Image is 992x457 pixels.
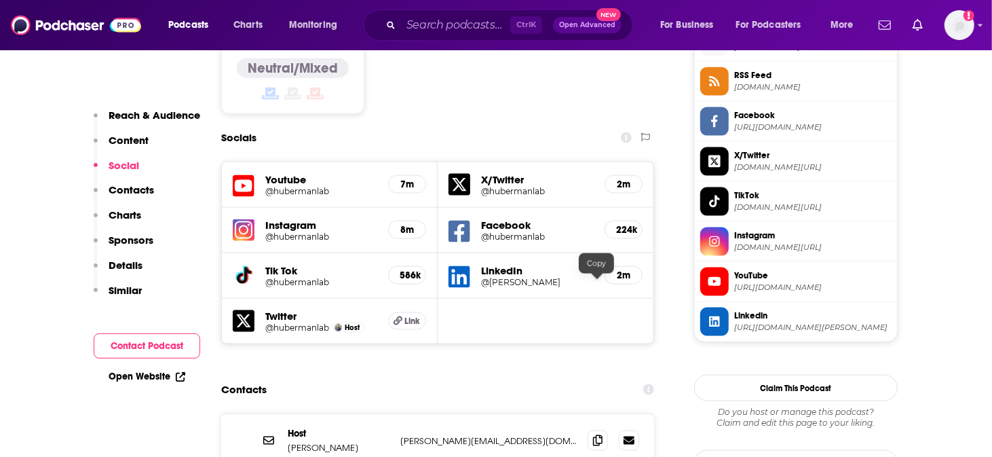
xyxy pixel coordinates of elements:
[265,323,329,333] a: @hubermanlab
[700,67,892,96] a: RSS Feed[DOMAIN_NAME]
[345,323,360,332] span: Host
[481,232,594,242] a: @hubermanlab
[559,22,615,29] span: Open Advanced
[94,159,139,184] button: Social
[481,186,594,196] a: @hubermanlab
[265,173,377,186] h5: Youtube
[734,282,892,293] span: https://www.youtube.com/@hubermanlab
[700,107,892,136] a: Facebook[URL][DOMAIN_NAME]
[94,234,153,259] button: Sponsors
[821,14,871,36] button: open menu
[109,259,142,272] p: Details
[265,219,377,232] h5: Instagram
[109,208,141,221] p: Charts
[945,10,974,40] button: Show profile menu
[734,82,892,92] span: hubermanlab.libsyn.com
[734,122,892,132] span: https://www.facebook.com/hubermanlab
[94,259,142,284] button: Details
[734,69,892,81] span: RSS Feed
[481,173,594,186] h5: X/Twitter
[109,371,185,382] a: Open Website
[94,183,154,208] button: Contacts
[109,159,139,172] p: Social
[734,310,892,322] span: Linkedin
[481,219,594,232] h5: Facebook
[265,186,377,196] a: @hubermanlab
[265,232,377,242] h5: @hubermanlab
[481,264,594,277] h5: LinkedIn
[964,10,974,21] svg: Add a profile image
[694,407,898,428] div: Claim and edit this page to your liking.
[694,375,898,401] button: Claim This Podcast
[616,224,631,236] h5: 224k
[280,14,355,36] button: open menu
[233,16,263,35] span: Charts
[651,14,731,36] button: open menu
[94,208,141,234] button: Charts
[225,14,271,36] a: Charts
[700,147,892,176] a: X/Twitter[DOMAIN_NAME][URL]
[233,219,254,241] img: iconImage
[907,14,928,37] a: Show notifications dropdown
[109,234,153,246] p: Sponsors
[734,162,892,172] span: twitter.com/hubermanlab
[616,179,631,190] h5: 2m
[109,183,154,196] p: Contacts
[400,224,415,236] h5: 8m
[700,187,892,216] a: TikTok[DOMAIN_NAME][URL]
[221,377,267,403] h2: Contacts
[288,442,389,454] p: [PERSON_NAME]
[945,10,974,40] img: User Profile
[700,227,892,256] a: Instagram[DOMAIN_NAME][URL]
[335,324,342,331] img: Dr. Andrew Huberman
[481,277,594,287] a: @[PERSON_NAME]
[377,10,646,41] div: Search podcasts, credits, & more...
[400,270,415,281] h5: 586k
[400,179,415,190] h5: 7m
[734,323,892,333] span: https://www.linkedin.com/in/andrew-huberman
[596,8,621,21] span: New
[265,277,377,287] a: @hubermanlab
[159,14,226,36] button: open menu
[265,310,377,323] h5: Twitter
[510,16,542,34] span: Ctrl K
[288,428,389,439] p: Host
[168,16,208,35] span: Podcasts
[94,333,200,359] button: Contact Podcast
[734,242,892,253] span: instagram.com/hubermanlab
[734,270,892,282] span: YouTube
[734,109,892,122] span: Facebook
[727,14,821,36] button: open menu
[734,189,892,202] span: TikTok
[11,12,141,38] img: Podchaser - Follow, Share and Rate Podcasts
[109,284,142,297] p: Similar
[734,230,892,242] span: Instagram
[109,109,200,122] p: Reach & Audience
[579,253,614,274] div: Copy
[700,308,892,336] a: Linkedin[URL][DOMAIN_NAME][PERSON_NAME]
[400,435,577,447] p: [PERSON_NAME][EMAIL_ADDRESS][DOMAIN_NAME]
[553,17,622,33] button: Open AdvancedNew
[734,149,892,162] span: X/Twitter
[248,60,338,77] h4: Neutral/Mixed
[265,264,377,277] h5: Tik Tok
[873,14,896,37] a: Show notifications dropdown
[94,284,142,309] button: Similar
[616,270,631,281] h5: 2m
[700,268,892,296] a: YouTube[URL][DOMAIN_NAME]
[94,109,200,134] button: Reach & Audience
[734,202,892,213] span: tiktok.com/@hubermanlab
[694,407,898,418] span: Do you host or manage this podcast?
[401,14,510,36] input: Search podcasts, credits, & more...
[736,16,801,35] span: For Podcasters
[831,16,854,35] span: More
[94,134,149,159] button: Content
[405,316,421,327] span: Link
